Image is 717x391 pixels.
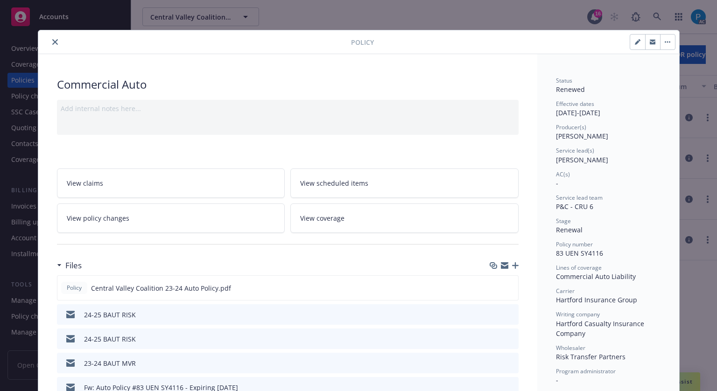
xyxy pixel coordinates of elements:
span: Service lead(s) [556,147,594,154]
span: - [556,179,558,188]
button: preview file [506,283,514,293]
span: View scheduled items [300,178,368,188]
button: download file [492,358,499,368]
button: close [49,36,61,48]
span: Status [556,77,572,84]
span: AC(s) [556,170,570,178]
span: Policy [65,284,84,292]
span: Service lead team [556,194,603,202]
span: [PERSON_NAME] [556,155,608,164]
span: Policy number [556,240,593,248]
h3: Files [65,259,82,272]
span: Carrier [556,287,575,295]
span: [PERSON_NAME] [556,132,608,140]
button: download file [492,310,499,320]
span: P&C - CRU 6 [556,202,593,211]
a: View claims [57,168,285,198]
span: View coverage [300,213,344,223]
span: Lines of coverage [556,264,602,272]
span: View policy changes [67,213,129,223]
button: preview file [506,358,515,368]
span: Risk Transfer Partners [556,352,626,361]
span: Central Valley Coalition 23-24 Auto Policy.pdf [91,283,231,293]
button: preview file [506,310,515,320]
div: 24-25 BAUT RISK [84,334,136,344]
span: - [556,376,558,384]
span: View claims [67,178,103,188]
span: Wholesaler [556,344,585,352]
span: Effective dates [556,100,594,108]
span: Program administrator [556,367,616,375]
span: 83 UEN SY4116 [556,249,603,258]
span: Hartford Casualty Insurance Company [556,319,646,338]
div: 24-25 BAUT RISK [84,310,136,320]
a: View policy changes [57,203,285,233]
span: Renewal [556,225,583,234]
div: Commercial Auto [57,77,519,92]
div: [DATE] - [DATE] [556,100,661,118]
a: View scheduled items [290,168,519,198]
span: Hartford Insurance Group [556,295,637,304]
button: download file [492,334,499,344]
div: Commercial Auto Liability [556,272,661,281]
a: View coverage [290,203,519,233]
div: Add internal notes here... [61,104,515,113]
span: Renewed [556,85,585,94]
div: 23-24 BAUT MVR [84,358,136,368]
span: Stage [556,217,571,225]
span: Policy [351,37,374,47]
button: download file [491,283,499,293]
span: Producer(s) [556,123,586,131]
span: Writing company [556,310,600,318]
button: preview file [506,334,515,344]
div: Files [57,259,82,272]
